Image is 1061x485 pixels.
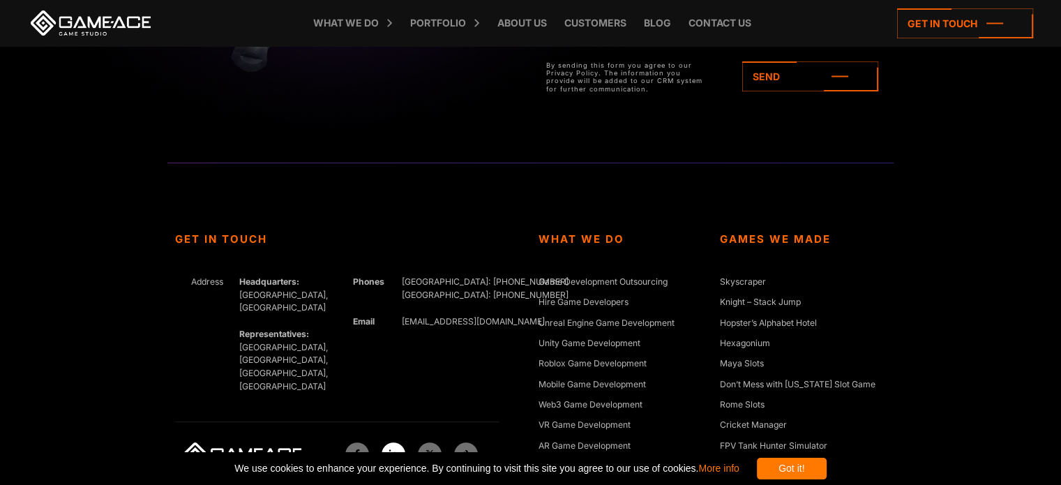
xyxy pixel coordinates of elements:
[539,233,705,246] strong: What We Do
[175,233,499,246] strong: Get In Touch
[720,276,766,290] a: Skyscraper
[698,463,739,474] a: More info
[546,61,705,93] p: By sending this form you agree to our Privacy Policy. The information you provide will be added t...
[539,398,642,412] a: Web3 Game Development
[353,276,384,287] strong: Phones
[239,276,299,287] strong: Headquarters:
[239,329,309,339] strong: Representatives:
[720,296,801,310] a: Knight – Stack Jump
[353,316,375,327] strong: Email
[539,276,668,290] a: Game Development Outsourcing
[183,442,301,468] img: Game-Ace Logo
[720,357,764,371] a: Maya Slots
[720,233,886,246] strong: Games We Made
[539,440,631,454] a: AR Game Development
[720,419,787,433] a: Cricket Manager
[720,337,770,351] a: Hexagonium
[402,290,569,300] span: [GEOGRAPHIC_DATA]: [PHONE_NUMBER]
[539,296,629,310] a: Hire Game Developers
[191,276,223,287] span: Address
[539,337,640,351] a: Unity Game Development
[742,61,878,91] a: Send
[720,378,875,392] a: Don’t Mess with [US_STATE] Slot Game
[402,316,545,327] a: [EMAIL_ADDRESS][DOMAIN_NAME]
[539,317,675,331] a: Unreal Engine Game Development
[757,458,827,479] div: Got it!
[720,440,827,454] a: FPV Tank Hunter Simulator
[232,276,329,394] div: [GEOGRAPHIC_DATA], [GEOGRAPHIC_DATA] [GEOGRAPHIC_DATA], [GEOGRAPHIC_DATA], [GEOGRAPHIC_DATA], [GE...
[720,317,817,331] a: Hopster’s Alphabet Hotel
[539,378,646,392] a: Mobile Game Development
[720,398,765,412] a: Rome Slots
[539,357,647,371] a: Roblox Game Development
[402,276,569,287] span: [GEOGRAPHIC_DATA]: [PHONE_NUMBER]
[897,8,1033,38] a: Get in touch
[539,419,631,433] a: VR Game Development
[234,458,739,479] span: We use cookies to enhance your experience. By continuing to visit this site you agree to our use ...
